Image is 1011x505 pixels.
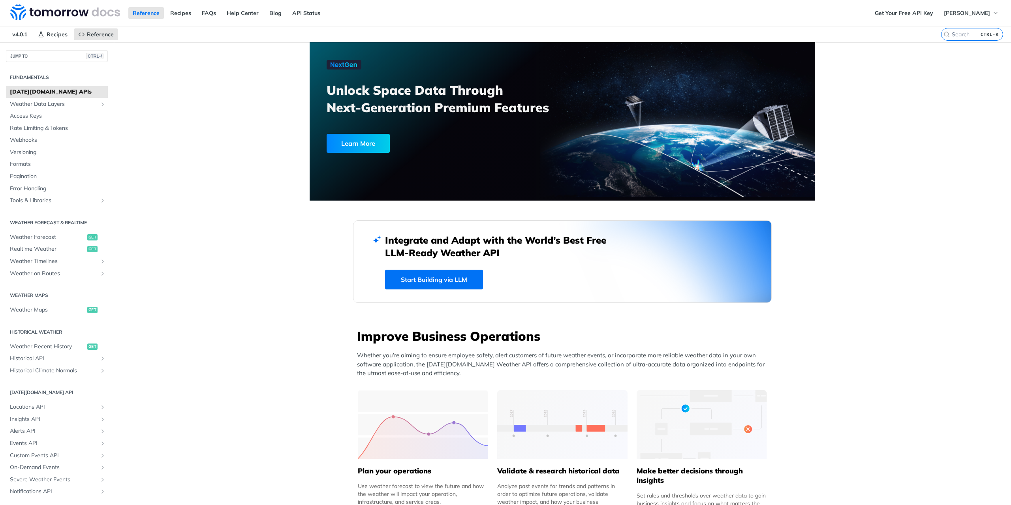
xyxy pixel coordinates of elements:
img: 39565e8-group-4962x.svg [358,390,488,459]
a: Webhooks [6,134,108,146]
button: Show subpages for Severe Weather Events [100,477,106,483]
span: get [87,246,98,252]
span: Alerts API [10,427,98,435]
h2: Weather Maps [6,292,108,299]
a: Weather on RoutesShow subpages for Weather on Routes [6,268,108,280]
span: Realtime Weather [10,245,85,253]
span: On-Demand Events [10,464,98,471]
a: FAQs [197,7,220,19]
span: Reference [87,31,114,38]
a: Notifications APIShow subpages for Notifications API [6,486,108,497]
a: Locations APIShow subpages for Locations API [6,401,108,413]
a: On-Demand EventsShow subpages for On-Demand Events [6,462,108,473]
h3: Improve Business Operations [357,327,772,345]
svg: Search [943,31,950,38]
button: Show subpages for Historical API [100,355,106,362]
h2: Integrate and Adapt with the World’s Best Free LLM-Ready Weather API [385,234,618,259]
span: [PERSON_NAME] [944,9,990,17]
a: Weather Recent Historyget [6,341,108,353]
button: Show subpages for Weather on Routes [100,270,106,277]
a: Start Building via LLM [385,270,483,289]
button: Show subpages for Events API [100,440,106,447]
span: Weather Maps [10,306,85,314]
a: Insights APIShow subpages for Insights API [6,413,108,425]
a: Recipes [34,28,72,40]
img: 13d7ca0-group-496-2.svg [497,390,628,459]
button: Show subpages for Notifications API [100,488,106,495]
span: Weather Recent History [10,343,85,351]
span: Historical API [10,355,98,362]
a: Reference [128,7,164,19]
span: Access Keys [10,112,106,120]
span: Pagination [10,173,106,180]
button: Show subpages for Custom Events API [100,452,106,459]
span: Locations API [10,403,98,411]
a: Versioning [6,146,108,158]
a: Rate Limiting & Tokens [6,122,108,134]
span: Rate Limiting & Tokens [10,124,106,132]
span: Versioning [10,148,106,156]
span: Severe Weather Events [10,476,98,484]
span: Error Handling [10,185,106,193]
a: Get Your Free API Key [870,7,938,19]
span: get [87,344,98,350]
a: Historical Climate NormalsShow subpages for Historical Climate Normals [6,365,108,377]
a: Custom Events APIShow subpages for Custom Events API [6,450,108,462]
a: Formats [6,158,108,170]
h3: Unlock Space Data Through Next-Generation Premium Features [327,81,571,116]
a: Severe Weather EventsShow subpages for Severe Weather Events [6,474,108,486]
a: Alerts APIShow subpages for Alerts API [6,425,108,437]
span: Events API [10,439,98,447]
a: Recipes [166,7,195,19]
button: Show subpages for Weather Timelines [100,258,106,265]
a: Error Handling [6,183,108,195]
span: Insights API [10,415,98,423]
button: Show subpages for Weather Data Layers [100,101,106,107]
a: API Status [288,7,325,19]
button: JUMP TOCTRL-/ [6,50,108,62]
a: Blog [265,7,286,19]
button: Show subpages for Locations API [100,404,106,410]
span: Weather on Routes [10,270,98,278]
a: Help Center [222,7,263,19]
span: Notifications API [10,488,98,496]
span: Weather Forecast [10,233,85,241]
img: NextGen [327,60,361,69]
h5: Plan your operations [358,466,488,476]
h5: Make better decisions through insights [637,466,767,485]
h2: Fundamentals [6,74,108,81]
a: Historical APIShow subpages for Historical API [6,353,108,364]
a: Tools & LibrariesShow subpages for Tools & Libraries [6,195,108,207]
span: CTRL-/ [86,53,103,59]
a: Events APIShow subpages for Events API [6,437,108,449]
kbd: CTRL-K [979,30,1001,38]
span: Recipes [47,31,68,38]
button: Show subpages for On-Demand Events [100,464,106,471]
p: Whether you’re aiming to ensure employee safety, alert customers of future weather events, or inc... [357,351,772,378]
a: [DATE][DOMAIN_NAME] APIs [6,86,108,98]
span: Historical Climate Normals [10,367,98,375]
img: Tomorrow.io Weather API Docs [10,4,120,20]
button: Show subpages for Tools & Libraries [100,197,106,204]
a: Weather Data LayersShow subpages for Weather Data Layers [6,98,108,110]
a: Weather Mapsget [6,304,108,316]
button: Show subpages for Insights API [100,416,106,422]
span: Weather Data Layers [10,100,98,108]
a: Access Keys [6,110,108,122]
span: v4.0.1 [8,28,32,40]
a: Realtime Weatherget [6,243,108,255]
h2: Historical Weather [6,329,108,336]
span: get [87,234,98,240]
h2: [DATE][DOMAIN_NAME] API [6,389,108,396]
div: Learn More [327,134,390,153]
a: Weather TimelinesShow subpages for Weather Timelines [6,255,108,267]
span: Custom Events API [10,452,98,460]
a: Learn More [327,134,522,153]
h5: Validate & research historical data [497,466,628,476]
a: Weather Forecastget [6,231,108,243]
button: Show subpages for Historical Climate Normals [100,368,106,374]
span: [DATE][DOMAIN_NAME] APIs [10,88,106,96]
h2: Weather Forecast & realtime [6,219,108,226]
span: Tools & Libraries [10,197,98,205]
a: Reference [74,28,118,40]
